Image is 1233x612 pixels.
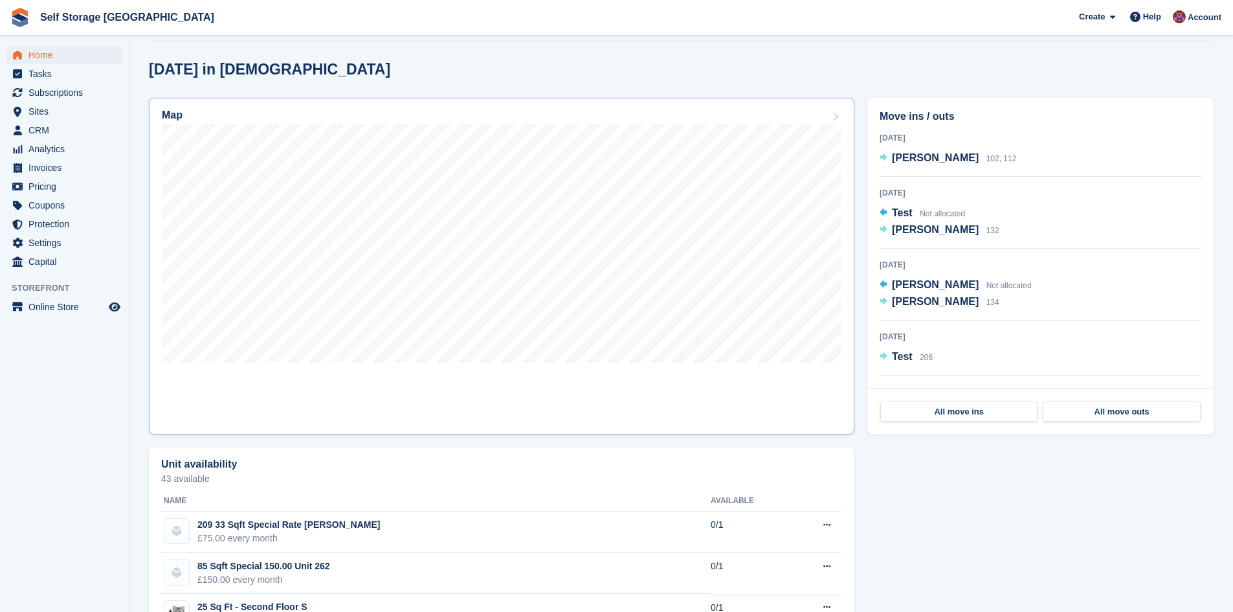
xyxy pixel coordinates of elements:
a: menu [6,65,122,83]
span: [PERSON_NAME] [892,152,979,163]
span: Storefront [12,282,129,295]
p: 43 available [161,474,842,483]
span: 102, 112 [986,154,1017,163]
div: [DATE] [880,331,1201,343]
a: menu [6,102,122,120]
span: 134 [986,298,999,307]
a: Test 206 [880,349,933,366]
div: [DATE] [880,259,1201,271]
a: All move outs [1043,402,1200,422]
span: 206 [920,353,933,362]
a: menu [6,121,122,139]
span: Not allocated [920,209,965,218]
a: menu [6,46,122,64]
span: Settings [28,234,106,252]
a: menu [6,84,122,102]
div: [DATE] [880,132,1201,144]
a: menu [6,298,122,316]
div: £75.00 every month [197,532,380,545]
span: Online Store [28,298,106,316]
span: Invoices [28,159,106,177]
h2: Map [162,109,183,121]
th: Available [711,491,792,512]
td: 0/1 [711,553,792,595]
h2: [DATE] in [DEMOGRAPHIC_DATA] [149,61,390,78]
span: [PERSON_NAME] [892,224,979,235]
a: [PERSON_NAME] 102, 112 [880,150,1016,167]
img: stora-icon-8386f47178a22dfd0bd8f6a31ec36ba5ce8667c1dd55bd0f319d3a0aa187defe.svg [10,8,30,27]
span: [PERSON_NAME] [892,279,979,290]
img: blank-unit-type-icon-ffbac7b88ba66c5e286b0e438baccc4b9c83835d4c34f86887a83fc20ec27e7b.svg [164,519,189,543]
span: Test [892,351,913,362]
a: menu [6,159,122,177]
span: CRM [28,121,106,139]
a: menu [6,140,122,158]
a: menu [6,234,122,252]
h2: Move ins / outs [880,109,1201,124]
span: Subscriptions [28,84,106,102]
div: 85 Sqft Special 150.00 Unit 262 [197,560,330,573]
div: 209 33 Sqft Special Rate [PERSON_NAME] [197,518,380,532]
a: menu [6,253,122,271]
span: Capital [28,253,106,271]
th: Name [161,491,711,512]
span: Help [1143,10,1161,23]
span: Coupons [28,196,106,214]
img: blank-unit-type-icon-ffbac7b88ba66c5e286b0e438baccc4b9c83835d4c34f86887a83fc20ec27e7b.svg [164,560,189,585]
a: All move ins [880,402,1038,422]
a: Preview store [107,299,122,315]
span: [PERSON_NAME] [892,296,979,307]
div: [DATE] [880,386,1201,398]
img: Self Storage Assistant [1173,10,1186,23]
span: Not allocated [986,281,1032,290]
span: Sites [28,102,106,120]
a: menu [6,177,122,196]
span: Create [1079,10,1105,23]
span: Test [892,207,913,218]
h2: Unit availability [161,459,237,470]
a: menu [6,215,122,233]
a: Self Storage [GEOGRAPHIC_DATA] [35,6,219,28]
span: 132 [986,226,999,235]
a: [PERSON_NAME] Not allocated [880,277,1032,294]
a: [PERSON_NAME] 134 [880,294,999,311]
div: [DATE] [880,187,1201,199]
a: Map [149,98,854,435]
span: Tasks [28,65,106,83]
span: Pricing [28,177,106,196]
span: Protection [28,215,106,233]
a: menu [6,196,122,214]
span: Account [1188,11,1221,24]
span: Home [28,46,106,64]
span: Analytics [28,140,106,158]
div: £150.00 every month [197,573,330,587]
td: 0/1 [711,512,792,553]
a: [PERSON_NAME] 132 [880,222,999,239]
a: Test Not allocated [880,205,965,222]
